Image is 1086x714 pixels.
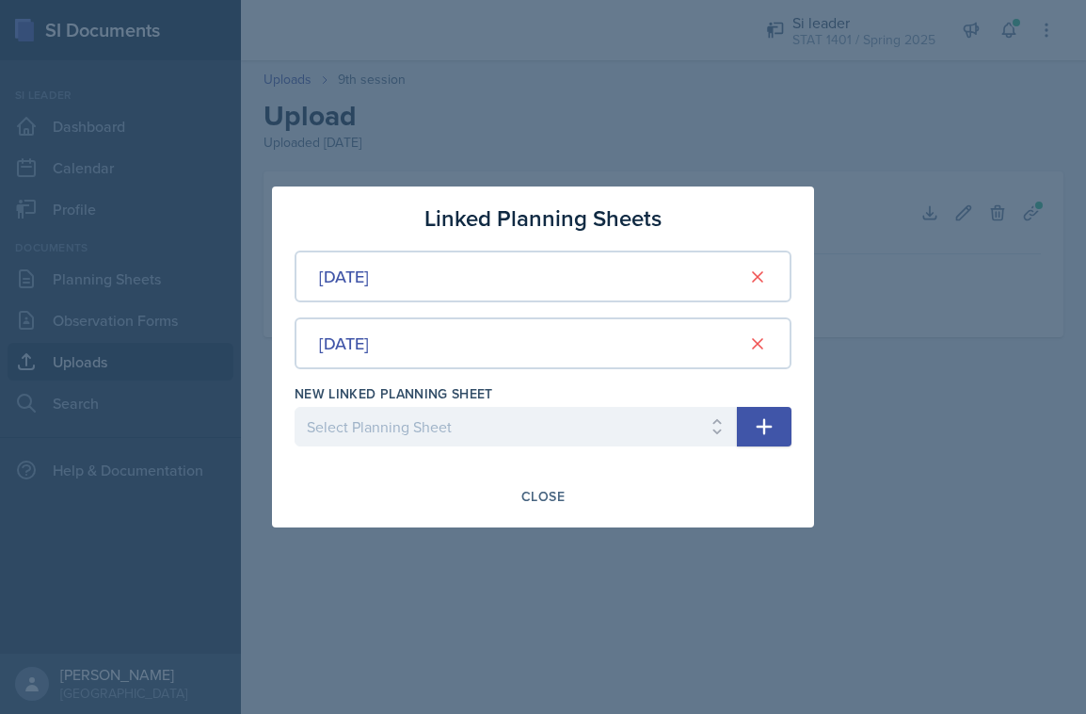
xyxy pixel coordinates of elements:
[319,264,369,289] div: [DATE]
[509,480,577,512] button: Close
[319,331,369,356] div: [DATE]
[521,489,565,504] div: Close
[295,384,493,403] label: New Linked Planning Sheet
[424,202,662,235] h3: Linked Planning Sheets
